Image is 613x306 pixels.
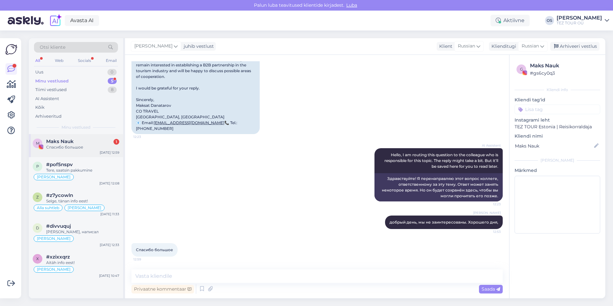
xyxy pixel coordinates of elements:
[46,198,119,204] div: Selge, tänan info eest!
[491,15,530,26] div: Aktiivne
[154,120,224,125] a: [EMAIL_ADDRESS][DOMAIN_NAME]
[107,69,117,75] div: 0
[374,173,503,201] div: Здравствуйте! Я перенаправляю этот вопрос коллеге, ответственному за эту тему. Ответ может занять...
[477,143,501,148] span: AI Assistent
[46,167,119,173] div: Tere, saatsin pakkumine
[46,192,73,198] span: #z7ycowln
[54,56,65,65] div: Web
[40,44,65,51] span: Otsi kliente
[384,152,499,169] span: Hello, I am routing this question to the colleague who is responsible for this topic. The reply m...
[522,43,539,50] span: Russian
[530,62,598,70] div: Maks Nauk
[557,21,602,26] div: TEZ TOUR OÜ
[515,133,600,140] p: Kliendi nimi
[515,87,600,93] div: Kliendi info
[482,286,500,292] span: Saada
[100,150,119,155] div: [DATE] 12:59
[133,134,157,139] span: 12:23
[134,43,172,50] span: [PERSON_NAME]
[46,229,119,235] div: [PERSON_NAME], написал
[49,14,62,27] img: explore-ai
[557,15,602,21] div: [PERSON_NAME]
[35,104,45,111] div: Kõik
[515,117,600,123] p: Instagrami leht
[46,162,73,167] span: #pof5nspv
[36,256,39,261] span: x
[515,105,600,114] input: Lisa tag
[46,260,119,266] div: Aitäh info eest!
[100,242,119,247] div: [DATE] 12:33
[515,142,593,149] input: Lisa nimi
[515,167,600,174] p: Märkmed
[46,144,119,150] div: Спасибо большое
[37,206,59,210] span: Alla suhtleb
[477,229,501,234] span: 12:53
[550,42,600,51] div: Arhiveeri vestlus
[34,56,41,65] div: All
[36,141,39,146] span: M
[100,212,119,217] div: [DATE] 11:33
[113,139,119,145] div: 1
[515,157,600,163] div: [PERSON_NAME]
[390,220,498,225] span: добрый день, мы не заинтересованы. Хорошего дня,
[35,113,62,120] div: Arhiveeritud
[105,56,118,65] div: Email
[530,70,598,77] div: # gs6cy0q3
[131,285,194,293] div: Privaatne kommentaar
[108,87,117,93] div: 8
[557,15,609,26] a: [PERSON_NAME]TEZ TOUR OÜ
[46,139,74,144] span: Maks Nauk
[35,96,59,102] div: AI Assistent
[133,257,157,262] span: 12:59
[35,69,43,75] div: Uus
[131,19,260,134] div: Dear representatives of TezTour I have previously sent you a letter proposing possible cooperatio...
[37,175,71,179] span: [PERSON_NAME]
[473,210,501,215] span: [PERSON_NAME]
[68,206,101,210] span: [PERSON_NAME]
[35,87,67,93] div: Tiimi vestlused
[36,164,39,169] span: p
[181,43,214,50] div: juhib vestlust
[46,254,70,260] span: #xzixxqrz
[515,97,600,103] p: Kliendi tag'id
[477,202,501,207] span: 12:23
[35,78,69,84] div: Minu vestlused
[36,225,39,230] span: d
[344,2,359,8] span: Luba
[515,123,600,130] p: TEZ TOUR Estonia | Reisikorraldaja
[65,15,99,26] a: Avasta AI
[520,67,523,72] span: g
[77,56,92,65] div: Socials
[37,268,71,271] span: [PERSON_NAME]
[99,273,119,278] div: [DATE] 10:47
[489,43,516,50] div: Klienditugi
[62,124,90,130] span: Minu vestlused
[99,181,119,186] div: [DATE] 12:08
[545,16,554,25] div: OS
[437,43,452,50] div: Klient
[36,195,39,200] span: z
[46,223,71,229] span: #divvuquj
[108,78,117,84] div: 5
[37,237,71,241] span: [PERSON_NAME]
[136,247,173,252] span: Спасибо большое
[458,43,475,50] span: Russian
[5,43,17,55] img: Askly Logo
